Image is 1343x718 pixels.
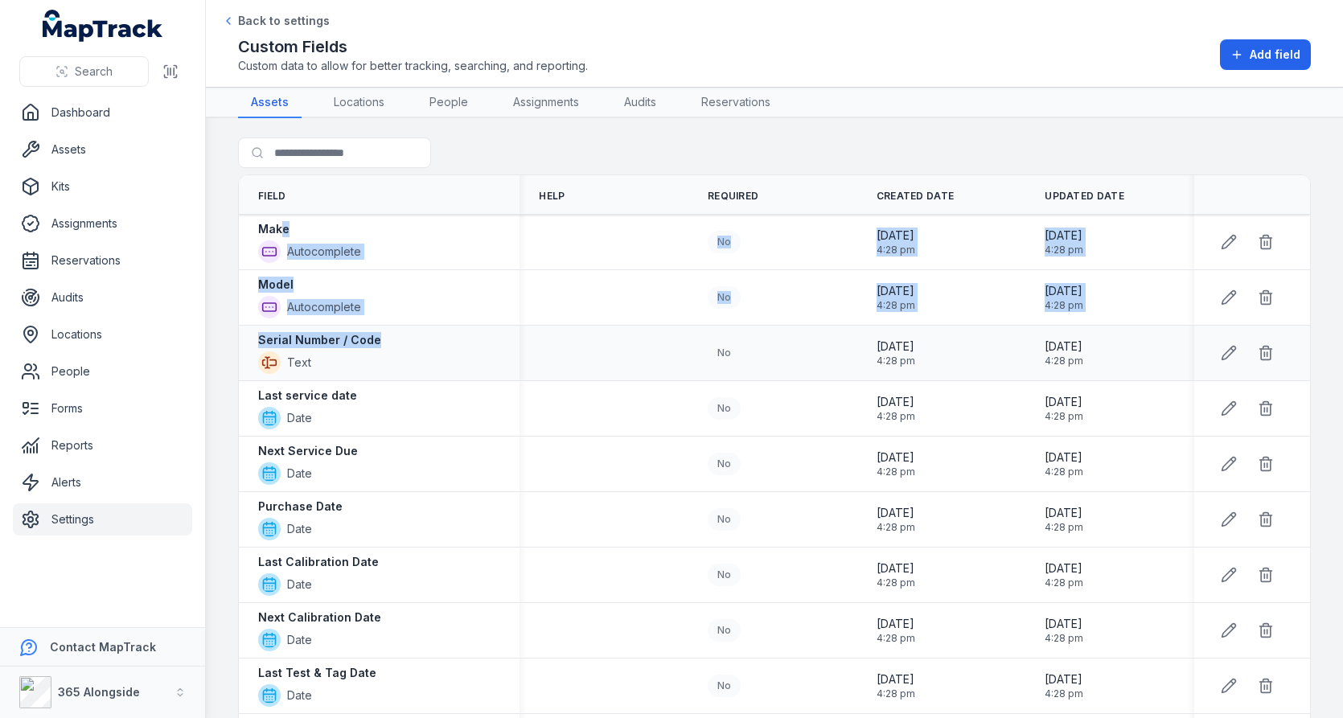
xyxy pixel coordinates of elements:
time: 26/08/2025, 4:28:25 pm [1045,283,1083,312]
time: 26/08/2025, 4:28:25 pm [877,671,915,700]
time: 26/08/2025, 4:28:25 pm [1045,560,1083,589]
a: Assets [13,133,192,166]
time: 26/08/2025, 4:28:25 pm [1045,394,1083,423]
span: Help [539,190,565,203]
a: Reports [13,429,192,462]
span: 4:28 pm [1045,410,1083,423]
span: Text [287,355,311,371]
span: Field [258,190,286,203]
span: Date [287,466,312,482]
span: Created Date [877,190,955,203]
span: [DATE] [1045,449,1083,466]
span: [DATE] [1045,616,1083,632]
strong: Serial Number / Code [258,332,381,348]
span: 4:28 pm [1045,687,1083,700]
span: Autocomplete [287,244,361,260]
span: 4:28 pm [1045,466,1083,478]
a: Kits [13,170,192,203]
span: 4:28 pm [1045,521,1083,534]
strong: Contact MapTrack [50,640,156,654]
span: Add field [1250,47,1300,63]
span: [DATE] [1045,560,1083,576]
span: Date [287,687,312,704]
span: [DATE] [1045,671,1083,687]
span: 4:28 pm [1045,632,1083,645]
time: 26/08/2025, 4:28:25 pm [877,228,915,256]
a: Back to settings [222,13,330,29]
span: [DATE] [877,616,915,632]
a: Assignments [13,207,192,240]
time: 26/08/2025, 4:28:25 pm [1045,671,1083,700]
time: 26/08/2025, 4:28:25 pm [877,338,915,367]
span: 4:28 pm [877,576,915,589]
time: 26/08/2025, 4:28:25 pm [1045,616,1083,645]
time: 26/08/2025, 4:28:25 pm [1045,505,1083,534]
time: 26/08/2025, 4:28:25 pm [877,505,915,534]
strong: Last Test & Tag Date [258,665,376,681]
span: 4:28 pm [877,244,915,256]
span: [DATE] [1045,338,1083,355]
span: [DATE] [877,449,915,466]
div: No [708,342,741,364]
strong: Last service date [258,388,357,404]
time: 26/08/2025, 4:28:25 pm [877,283,915,312]
a: Assets [238,88,302,118]
span: [DATE] [877,671,915,687]
span: 4:28 pm [1045,244,1083,256]
span: [DATE] [877,228,915,244]
a: Audits [13,281,192,314]
div: No [708,619,741,642]
span: [DATE] [1045,283,1083,299]
h2: Custom Fields [238,35,588,58]
span: 4:28 pm [877,299,915,312]
span: Custom data to allow for better tracking, searching, and reporting. [238,58,588,74]
a: Forms [13,392,192,425]
a: Settings [13,503,192,535]
span: [DATE] [1045,394,1083,410]
time: 26/08/2025, 4:28:25 pm [877,394,915,423]
div: No [708,231,741,253]
span: 4:28 pm [877,632,915,645]
a: People [417,88,481,118]
a: Reservations [13,244,192,277]
strong: Purchase Date [258,498,343,515]
span: [DATE] [877,283,915,299]
time: 26/08/2025, 4:28:25 pm [877,560,915,589]
strong: Make [258,221,290,237]
a: MapTrack [43,10,163,42]
a: Locations [321,88,397,118]
strong: Model [258,277,294,293]
span: 4:28 pm [1045,299,1083,312]
div: No [708,564,741,586]
a: Assignments [500,88,592,118]
strong: 365 Alongside [58,685,140,699]
div: No [708,397,741,420]
div: No [708,675,741,697]
time: 26/08/2025, 4:28:25 pm [1045,338,1083,367]
span: Back to settings [238,13,330,29]
time: 26/08/2025, 4:28:25 pm [1045,228,1083,256]
a: Alerts [13,466,192,498]
span: Date [287,576,312,593]
div: No [708,508,741,531]
a: Reservations [688,88,783,118]
a: People [13,355,192,388]
span: 4:28 pm [877,687,915,700]
span: Search [75,64,113,80]
div: No [708,286,741,309]
button: Add field [1220,39,1311,70]
span: 4:28 pm [1045,355,1083,367]
a: Locations [13,318,192,351]
span: 4:28 pm [1045,576,1083,589]
span: Updated Date [1045,190,1124,203]
button: Search [19,56,149,87]
time: 26/08/2025, 4:28:25 pm [877,616,915,645]
span: Date [287,521,312,537]
span: [DATE] [877,394,915,410]
span: [DATE] [1045,228,1083,244]
span: 4:28 pm [877,466,915,478]
time: 26/08/2025, 4:28:25 pm [877,449,915,478]
span: 4:28 pm [877,410,915,423]
span: [DATE] [1045,505,1083,521]
span: 4:28 pm [877,355,915,367]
